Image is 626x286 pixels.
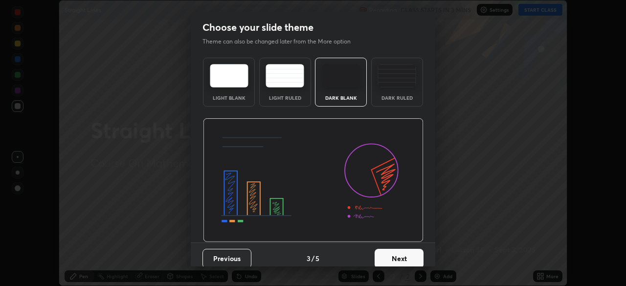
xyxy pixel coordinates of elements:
h4: 5 [315,253,319,264]
img: darkThemeBanner.d06ce4a2.svg [203,118,424,242]
h4: 3 [307,253,311,264]
div: Light Blank [209,95,248,100]
div: Light Ruled [266,95,305,100]
img: darkTheme.f0cc69e5.svg [322,64,360,88]
div: Dark Blank [321,95,360,100]
div: Dark Ruled [378,95,417,100]
img: lightRuledTheme.5fabf969.svg [266,64,304,88]
h2: Choose your slide theme [202,21,313,34]
h4: / [312,253,314,264]
button: Previous [202,249,251,268]
p: Theme can also be changed later from the More option [202,37,361,46]
button: Next [375,249,424,268]
img: darkRuledTheme.de295e13.svg [378,64,416,88]
img: lightTheme.e5ed3b09.svg [210,64,248,88]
